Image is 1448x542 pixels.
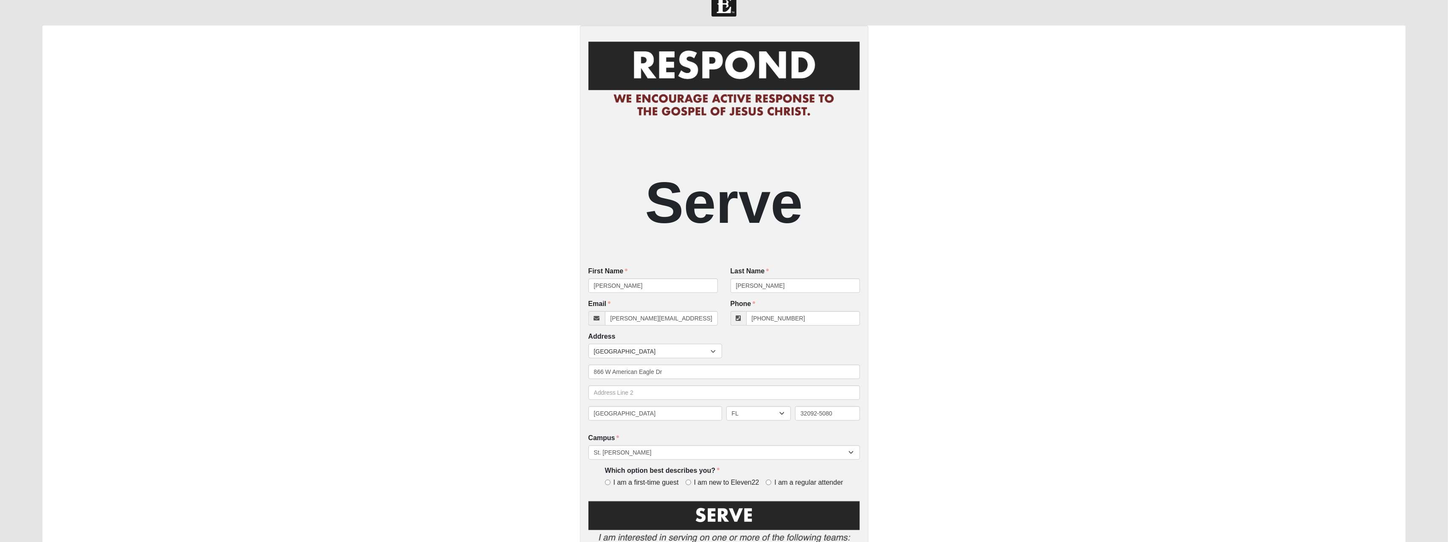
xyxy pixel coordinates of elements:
input: I am a regular attender [766,480,771,485]
input: City [588,406,722,421]
label: Campus [588,433,619,443]
label: Phone [731,299,756,309]
span: [GEOGRAPHIC_DATA] [594,344,711,359]
span: I am a regular attender [774,478,843,488]
span: I am a first-time guest [613,478,679,488]
span: I am new to Eleven22 [694,478,759,488]
img: RespondCardHeader.png [588,34,860,125]
input: Address Line 1 [588,365,860,379]
input: I am a first-time guest [605,480,611,485]
label: Which option best describes you? [605,466,720,476]
input: I am new to Eleven22 [686,480,691,485]
input: Zip [795,406,860,421]
label: Last Name [731,267,769,276]
h2: Serve [588,168,860,238]
label: First Name [588,267,628,276]
input: Address Line 2 [588,385,860,400]
label: Email [588,299,611,309]
label: Address [588,332,616,342]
